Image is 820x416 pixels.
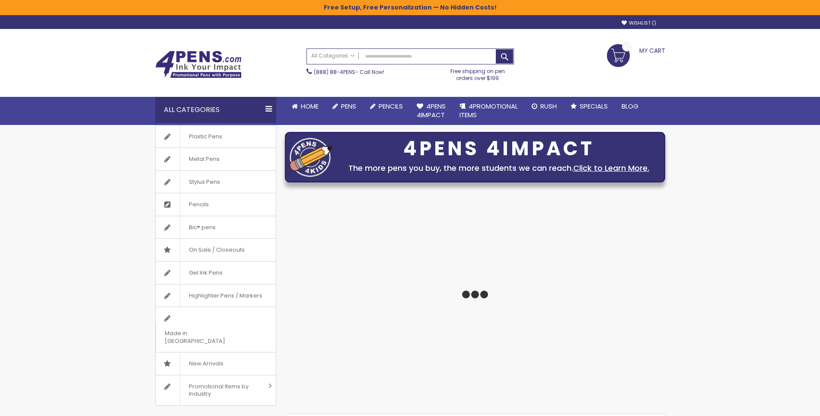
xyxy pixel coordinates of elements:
span: - Call Now! [314,68,384,76]
a: Click to Learn More. [573,163,649,173]
a: 4Pens4impact [410,97,453,125]
span: 4PROMOTIONAL ITEMS [459,102,518,119]
span: Gel Ink Pens [180,262,231,284]
span: Stylus Pens [180,171,229,193]
span: Promotional Items by Industry [180,375,265,405]
img: four_pen_logo.png [290,138,333,177]
a: Home [285,97,325,116]
span: Plastic Pens [180,125,231,148]
div: All Categories [155,97,276,123]
a: On Sale / Closeouts [156,239,276,261]
span: Metal Pens [180,148,228,170]
img: 4Pens Custom Pens and Promotional Products [155,51,242,78]
span: Home [301,102,319,111]
a: New Arrivals [156,352,276,375]
div: The more pens you buy, the more students we can reach. [337,162,660,174]
span: Highlighter Pens / Markers [180,285,271,307]
a: 4PROMOTIONALITEMS [453,97,525,125]
span: Pencils [180,193,217,216]
span: Rush [540,102,557,111]
span: Made in [GEOGRAPHIC_DATA] [156,322,254,352]
a: Pencils [363,97,410,116]
a: Bic® pens [156,216,276,239]
span: Pencils [379,102,403,111]
span: Blog [622,102,638,111]
a: Rush [525,97,564,116]
a: Plastic Pens [156,125,276,148]
div: 4PENS 4IMPACT [337,140,660,158]
a: Pencils [156,193,276,216]
span: Bic® pens [180,216,224,239]
a: Promotional Items by Industry [156,375,276,405]
a: Metal Pens [156,148,276,170]
a: (888) 88-4PENS [314,68,355,76]
span: Specials [580,102,608,111]
a: Highlighter Pens / Markers [156,285,276,307]
span: New Arrivals [180,352,232,375]
a: Gel Ink Pens [156,262,276,284]
span: 4Pens 4impact [417,102,446,119]
a: Made in [GEOGRAPHIC_DATA] [156,307,276,352]
a: Stylus Pens [156,171,276,193]
span: Pens [341,102,356,111]
span: All Categories [311,52,354,59]
div: Free shipping on pen orders over $199 [441,64,514,82]
a: Blog [615,97,645,116]
a: Wishlist [622,20,656,26]
span: On Sale / Closeouts [180,239,253,261]
a: Pens [325,97,363,116]
a: Specials [564,97,615,116]
a: All Categories [307,49,359,63]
